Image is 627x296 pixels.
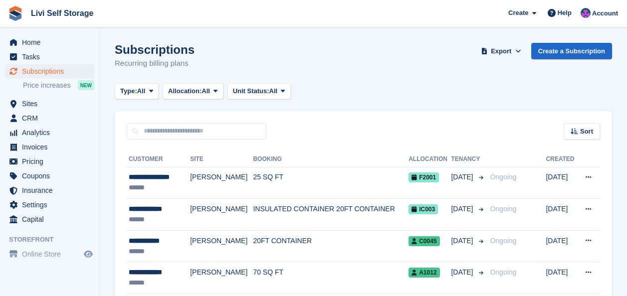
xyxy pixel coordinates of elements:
td: [PERSON_NAME] [190,262,253,294]
span: Ongoing [490,237,516,245]
button: Allocation: All [163,83,223,100]
a: menu [5,183,94,197]
span: Pricing [22,154,82,168]
span: Sort [580,127,593,137]
span: Subscriptions [22,64,82,78]
a: menu [5,64,94,78]
td: 20FT CONTAINER [253,230,409,262]
span: Settings [22,198,82,212]
th: Tenancy [451,151,486,167]
td: [PERSON_NAME] [190,230,253,262]
span: [DATE] [451,267,475,278]
span: Tasks [22,50,82,64]
a: Preview store [82,248,94,260]
span: Ongoing [490,205,516,213]
div: NEW [78,80,94,90]
span: Account [592,8,618,18]
th: Customer [127,151,190,167]
a: menu [5,140,94,154]
button: Unit Status: All [227,83,291,100]
span: All [202,86,210,96]
td: INSULATED CONTAINER 20FT CONTAINER [253,199,409,231]
span: CRM [22,111,82,125]
td: [DATE] [546,230,577,262]
td: [DATE] [546,262,577,294]
td: [PERSON_NAME] [190,199,253,231]
a: menu [5,111,94,125]
span: Type: [120,86,137,96]
span: Export [491,46,511,56]
a: menu [5,198,94,212]
span: Ongoing [490,173,516,181]
span: A1012 [409,268,439,278]
a: Create a Subscription [531,43,612,59]
th: Site [190,151,253,167]
span: Create [508,8,528,18]
span: All [137,86,146,96]
span: Sites [22,97,82,111]
span: Analytics [22,126,82,140]
a: menu [5,50,94,64]
span: [DATE] [451,204,475,214]
p: Recurring billing plans [115,58,195,69]
a: menu [5,247,94,261]
span: [DATE] [451,236,475,246]
span: IC003 [409,204,438,214]
span: Ongoing [490,268,516,276]
a: menu [5,35,94,49]
button: Type: All [115,83,159,100]
span: F2001 [409,172,439,182]
th: Created [546,151,577,167]
span: Price increases [23,81,71,90]
span: Insurance [22,183,82,197]
h1: Subscriptions [115,43,195,56]
span: Unit Status: [233,86,269,96]
span: [DATE] [451,172,475,182]
td: [PERSON_NAME] [190,167,253,199]
img: stora-icon-8386f47178a22dfd0bd8f6a31ec36ba5ce8667c1dd55bd0f319d3a0aa187defe.svg [8,6,23,21]
td: 25 SQ FT [253,167,409,199]
th: Allocation [409,151,451,167]
span: C0045 [409,236,439,246]
th: Booking [253,151,409,167]
a: Price increases NEW [23,80,94,91]
td: [DATE] [546,167,577,199]
span: All [269,86,278,96]
span: Online Store [22,247,82,261]
a: menu [5,97,94,111]
span: Capital [22,212,82,226]
span: Help [558,8,572,18]
td: [DATE] [546,199,577,231]
a: menu [5,154,94,168]
span: Allocation: [168,86,202,96]
button: Export [479,43,523,59]
span: Coupons [22,169,82,183]
a: Livi Self Storage [27,5,97,21]
a: menu [5,126,94,140]
td: 70 SQ FT [253,262,409,294]
img: Graham Cameron [581,8,591,18]
span: Home [22,35,82,49]
span: Storefront [9,235,99,245]
a: menu [5,212,94,226]
span: Invoices [22,140,82,154]
a: menu [5,169,94,183]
